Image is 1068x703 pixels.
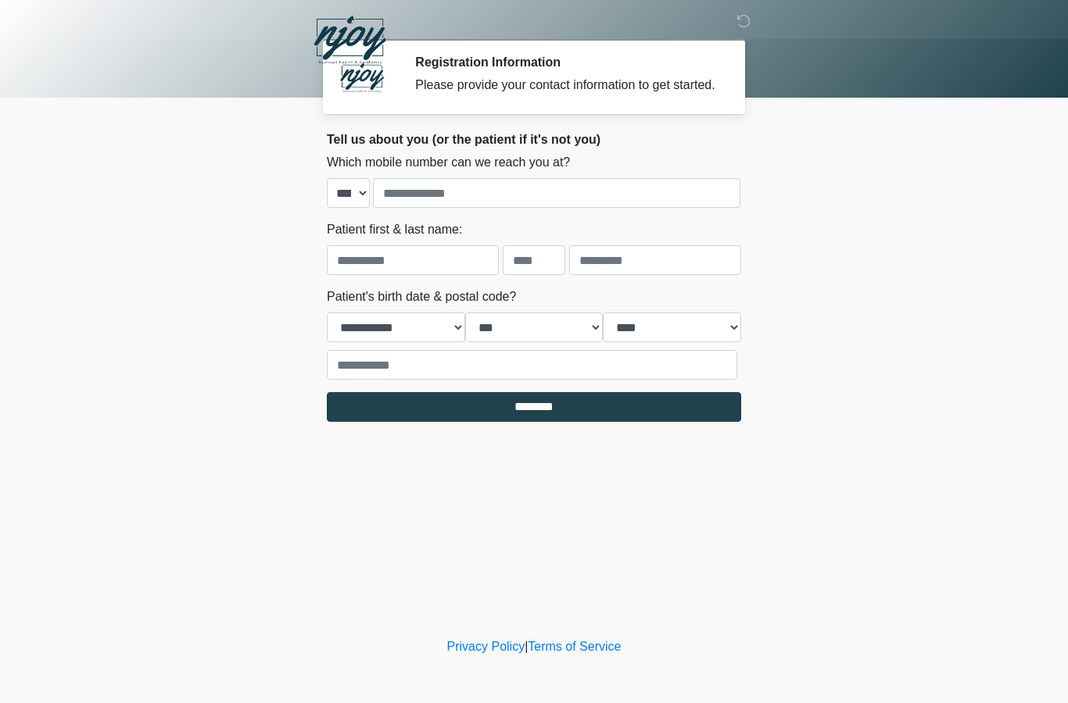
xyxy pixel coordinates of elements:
[327,153,570,172] label: Which mobile number can we reach you at?
[327,220,462,239] label: Patient first & last name:
[528,640,621,653] a: Terms of Service
[525,640,528,653] a: |
[327,287,516,306] label: Patient's birth date & postal code?
[415,76,718,95] div: Please provide your contact information to get started.
[311,12,389,70] img: NJOY Restored Health & Aesthetics Logo
[447,640,525,653] a: Privacy Policy
[327,132,741,147] h2: Tell us about you (or the patient if it's not you)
